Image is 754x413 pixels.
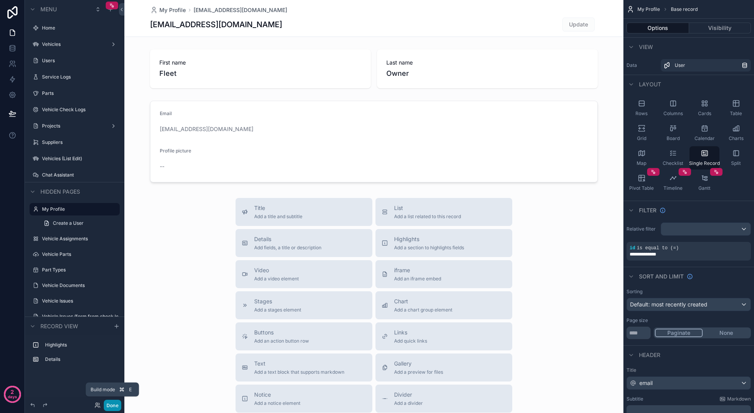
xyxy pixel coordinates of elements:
span: E [127,387,134,393]
span: Default: most recently created [630,301,707,308]
button: Default: most recently created [627,298,751,311]
label: My Profile [42,206,115,212]
label: Details [45,356,117,362]
h1: [EMAIL_ADDRESS][DOMAIN_NAME] [150,19,282,30]
span: Charts [729,135,744,142]
label: Page size [627,317,648,324]
span: is equal to (=) [637,245,679,251]
span: email [639,379,653,387]
a: User [661,59,751,72]
button: None [703,329,750,337]
button: Columns [658,96,688,120]
span: Build mode [91,387,115,393]
span: Split [731,160,741,166]
button: Paginate [655,329,703,337]
button: Calendar [689,121,719,145]
button: Table [721,96,751,120]
span: Table [730,110,742,117]
span: Single Record [689,160,720,166]
span: My Profile [159,6,186,14]
button: Cards [689,96,719,120]
label: Home [42,25,118,31]
p: 2 [10,388,14,396]
div: scrollable content [25,335,124,373]
button: Checklist [658,146,688,170]
button: Options [627,23,689,33]
button: Timeline [658,171,688,194]
span: Calendar [695,135,715,142]
button: Map [627,146,656,170]
label: Vehicle Documents [42,282,118,289]
label: Suppliers [42,139,118,145]
p: days [8,391,17,402]
label: Service Logs [42,74,118,80]
span: Map [637,160,646,166]
label: Data [627,62,658,68]
span: Record view [40,322,78,330]
label: Vehicles (List Edit) [42,156,118,162]
label: Chat Assistant [42,172,118,178]
span: My Profile [637,6,660,12]
span: Checklist [663,160,683,166]
label: Vehicles [42,41,107,47]
span: Board [667,135,680,142]
span: User [675,62,685,68]
label: Vehicle Assignments [42,236,118,242]
button: Done [104,400,121,411]
span: Timeline [663,185,682,191]
span: Filter [639,206,656,214]
label: Relative filter [627,226,658,232]
label: Vehicle Parts [42,251,118,257]
span: Pivot Table [629,185,654,191]
span: Hidden pages [40,188,80,196]
label: Vehicle Issues (form from check log) [42,313,118,320]
button: Gantt [689,171,719,194]
label: Part Types [42,267,118,273]
label: Vehicle Check Logs [42,107,118,113]
label: Title [627,367,751,373]
button: Grid [627,121,656,145]
button: Board [658,121,688,145]
label: Subtitle [627,396,643,402]
a: My Profile [150,6,186,14]
span: id [630,245,635,251]
a: Create a User [39,217,120,229]
button: Split [721,146,751,170]
span: Cards [698,110,711,117]
label: Users [42,58,118,64]
span: Gantt [698,185,710,191]
span: Sort And Limit [639,273,684,280]
span: Columns [663,110,683,117]
a: Markdown [719,396,751,402]
label: Vehicle Issues [42,298,118,304]
button: Charts [721,121,751,145]
span: Rows [635,110,648,117]
label: Sorting [627,289,642,295]
label: Highlights [45,342,117,348]
span: Markdown [727,396,751,402]
button: Single Record [689,146,719,170]
span: Menu [40,5,57,13]
button: Rows [627,96,656,120]
a: [EMAIL_ADDRESS][DOMAIN_NAME] [194,6,287,14]
span: Create a User [53,220,84,226]
a: Parts [42,90,118,96]
label: Projects [42,123,107,129]
span: Layout [639,80,661,88]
